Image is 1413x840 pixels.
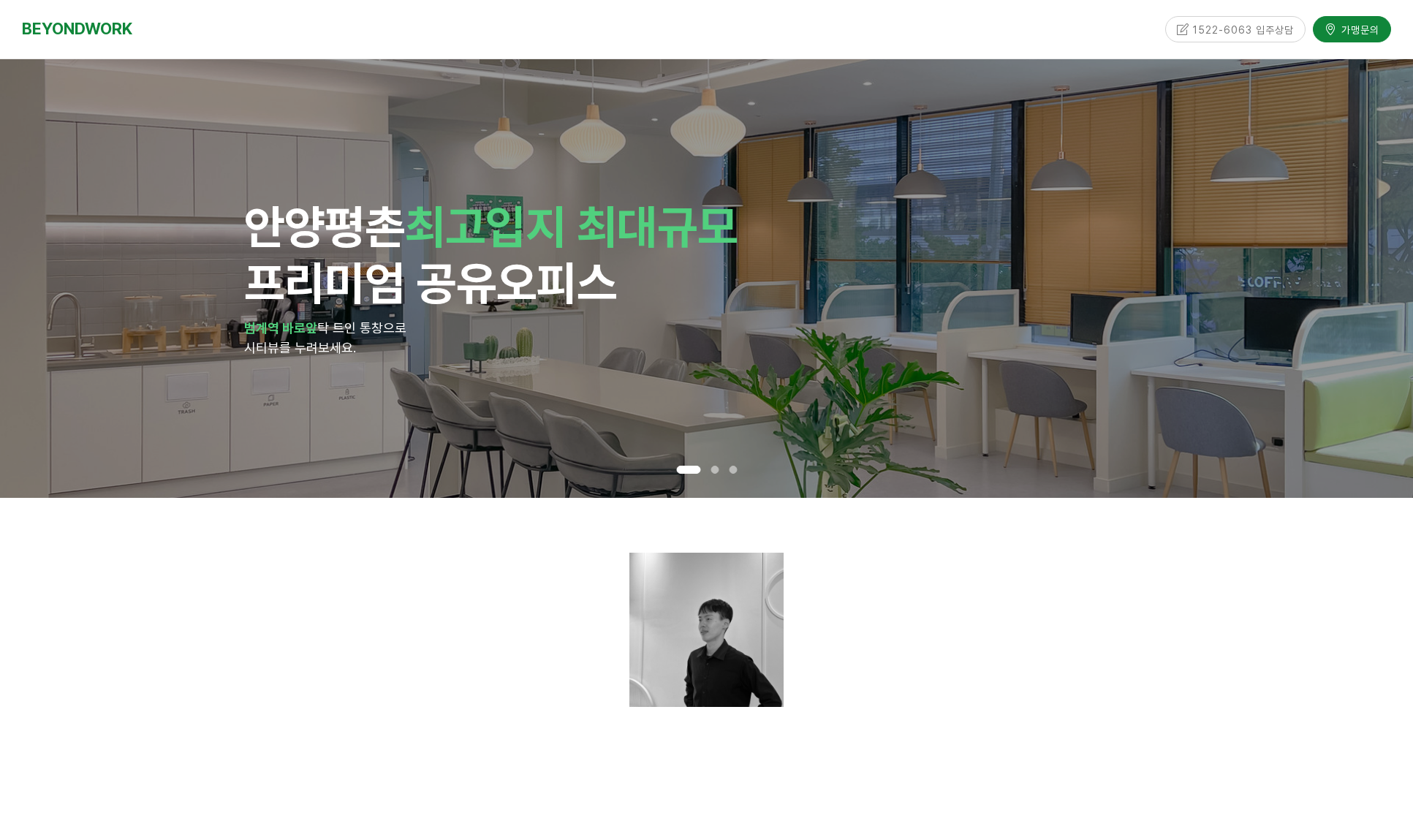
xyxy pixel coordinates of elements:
span: 탁 트인 통창으로 [317,320,406,336]
span: 가맹문의 [1337,22,1379,37]
span: 최고입지 최대규모 [405,199,738,254]
strong: 범계역 바로앞 [244,320,317,336]
span: 안양 프리미엄 공유오피스 [244,199,738,311]
span: 평촌 [325,199,405,254]
a: BEYONDWORK [22,15,132,42]
span: 시티뷰를 누려보세요. [244,340,356,355]
a: 가맹문의 [1313,16,1391,42]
